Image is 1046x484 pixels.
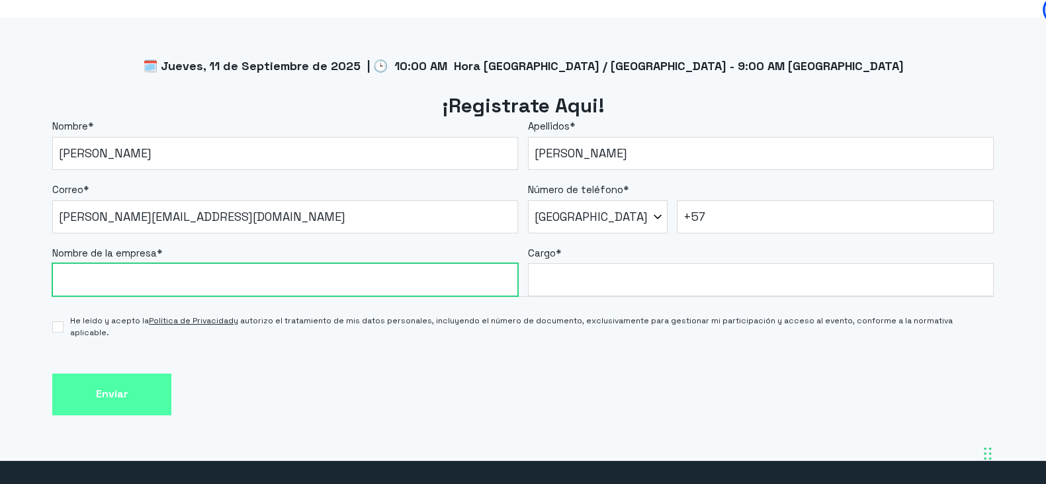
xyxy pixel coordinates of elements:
div: Widget de chat [980,421,1046,484]
h2: ¡Registrate Aqui! [52,93,994,120]
span: Número de teléfono [528,183,623,196]
input: He leído y acepto laPolítica de Privacidady autorizo el tratamiento de mis datos personales, incl... [52,321,64,333]
span: Correo [52,183,83,196]
span: Cargo [528,247,556,259]
iframe: Chat Widget [980,421,1046,484]
span: He leído y acepto la y autorizo el tratamiento de mis datos personales, incluyendo el número de d... [70,315,994,339]
span: Apellidos [528,120,570,132]
span: Nombre de la empresa [52,247,157,259]
a: Política de Privacidad [149,315,234,326]
div: Arrastrar [984,434,992,473]
span: Nombre [52,120,88,132]
input: Enviar [52,374,171,415]
span: 🗓️ Jueves, 11 de Septiembre de 2025 | 🕒 10:00 AM Hora [GEOGRAPHIC_DATA] / [GEOGRAPHIC_DATA] - 9:0... [142,58,903,73]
